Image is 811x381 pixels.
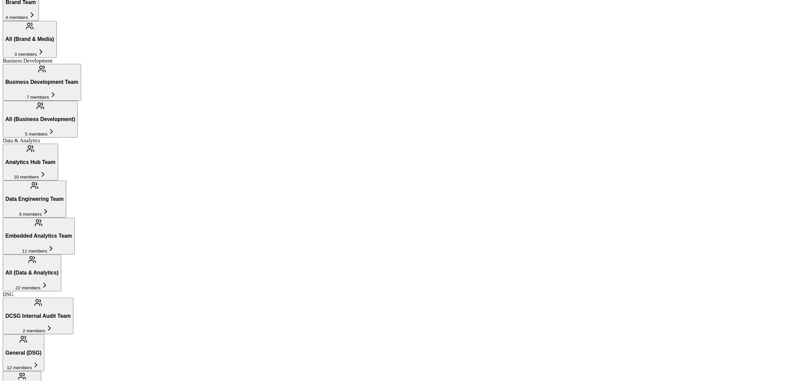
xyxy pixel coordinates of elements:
[25,132,48,137] span: 5 members
[5,36,54,42] h3: All (Brand & Media)
[3,64,81,101] button: Business Development Team7 members
[5,15,28,20] span: 4 members
[22,248,47,254] span: 11 members
[5,196,64,202] h3: Data Engineering Team
[3,101,78,138] button: All (Business Development)5 members
[26,95,49,100] span: 7 members
[3,138,40,143] span: Data & Analytics
[19,212,42,217] span: 6 members
[3,255,61,291] button: All (Data & Analytics)22 members
[5,350,42,356] h3: General (DSG)
[5,233,72,239] h3: Embedded Analytics Team
[3,334,44,371] button: General (DSG)12 members
[5,270,59,276] h3: All (Data & Analytics)
[3,291,14,297] span: DSG
[16,285,41,290] span: 22 members
[5,159,55,165] h3: Analytics Hub Team
[3,21,57,58] button: All (Brand & Media)3 members
[5,116,75,122] h3: All (Business Development)
[3,181,66,217] button: Data Engineering Team6 members
[5,79,78,85] h3: Business Development Team
[3,297,73,334] button: DCSG Internal Audit Team2 members
[23,328,45,333] span: 2 members
[15,52,37,57] span: 3 members
[14,174,39,180] span: 10 members
[3,58,52,64] span: Business Development
[3,218,75,255] button: Embedded Analytics Team11 members
[3,144,58,181] button: Analytics Hub Team10 members
[5,313,71,319] h3: DCSG Internal Audit Team
[7,365,32,370] span: 12 members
